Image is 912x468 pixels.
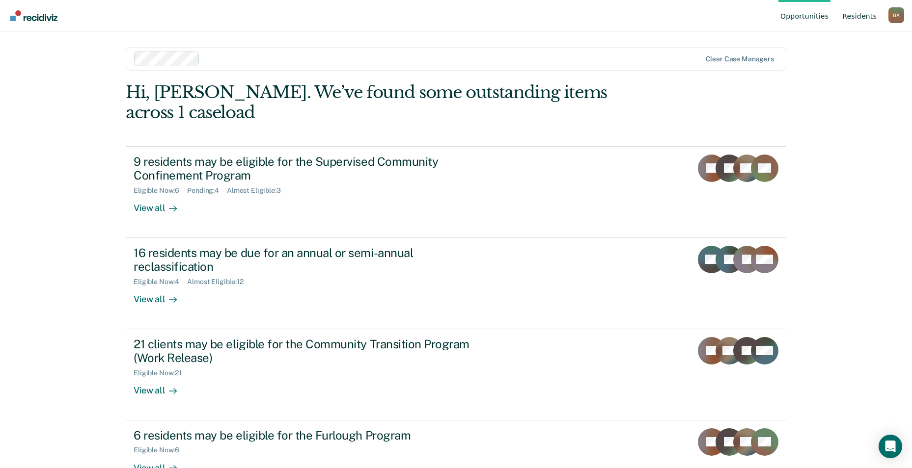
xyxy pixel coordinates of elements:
a: 21 clients may be eligible for the Community Transition Program (Work Release)Eligible Now:21View... [126,329,786,420]
div: View all [134,286,189,305]
div: Open Intercom Messenger [879,435,902,458]
div: Eligible Now : 6 [134,446,187,454]
div: Hi, [PERSON_NAME]. We’ve found some outstanding items across 1 caseload [126,82,654,123]
div: View all [134,195,189,214]
div: View all [134,377,189,396]
div: Almost Eligible : 3 [227,186,289,195]
div: 16 residents may be due for an annual or semi-annual reclassification [134,246,478,274]
div: G A [888,7,904,23]
div: Pending : 4 [187,186,227,195]
div: Clear case managers [706,55,774,63]
button: Profile dropdown button [888,7,904,23]
img: Recidiviz [10,10,57,21]
div: Eligible Now : 6 [134,186,187,195]
div: 9 residents may be eligible for the Supervised Community Confinement Program [134,155,478,183]
div: 6 residents may be eligible for the Furlough Program [134,428,478,442]
a: 16 residents may be due for an annual or semi-annual reclassificationEligible Now:4Almost Eligibl... [126,238,786,329]
a: 9 residents may be eligible for the Supervised Community Confinement ProgramEligible Now:6Pending... [126,146,786,238]
div: Almost Eligible : 12 [187,278,251,286]
div: Eligible Now : 4 [134,278,187,286]
div: Eligible Now : 21 [134,369,190,377]
div: 21 clients may be eligible for the Community Transition Program (Work Release) [134,337,478,365]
